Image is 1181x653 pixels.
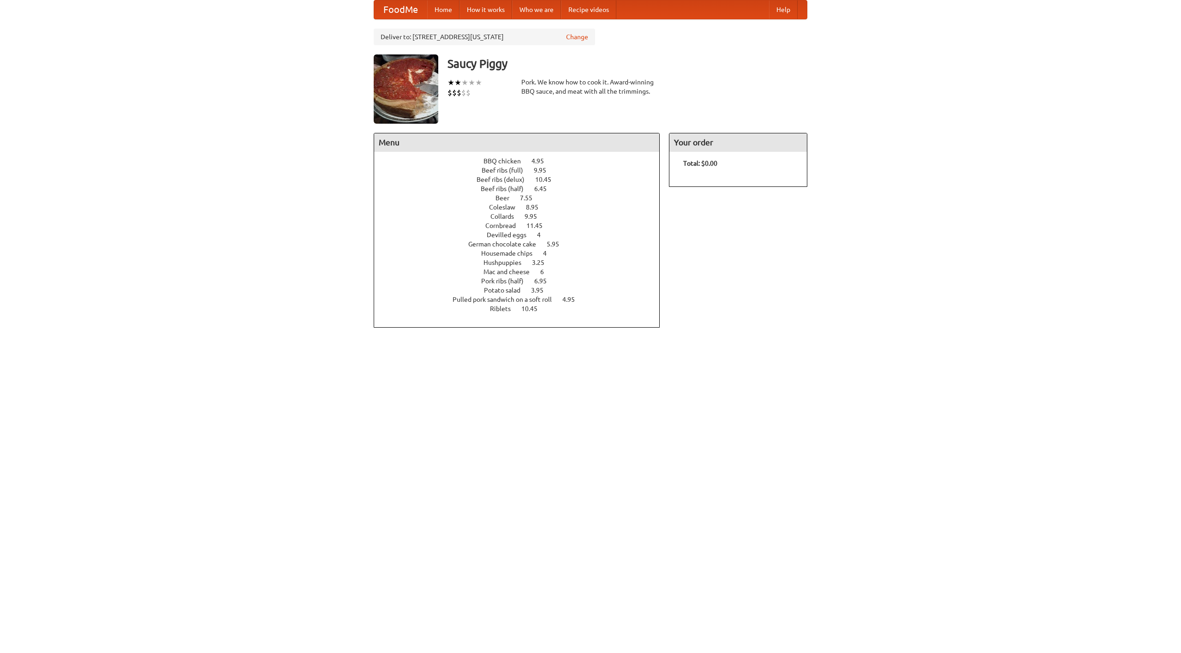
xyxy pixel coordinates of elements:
li: $ [452,88,457,98]
span: 9.95 [525,213,546,220]
span: Devilled eggs [487,231,536,239]
span: 4.95 [531,157,553,165]
span: 4 [543,250,556,257]
a: Beef ribs (delux) 10.45 [477,176,568,183]
a: Beer 7.55 [495,194,549,202]
li: $ [466,88,471,98]
a: Housemade chips 4 [481,250,564,257]
a: Beef ribs (half) 6.45 [481,185,564,192]
a: Help [769,0,798,19]
span: Mac and cheese [483,268,539,276]
div: Deliver to: [STREET_ADDRESS][US_STATE] [374,29,595,45]
a: Home [427,0,459,19]
a: How it works [459,0,512,19]
li: ★ [461,78,468,88]
span: 10.45 [535,176,561,183]
span: 8.95 [526,204,548,211]
a: Hushpuppies 3.25 [483,259,561,266]
span: 5.95 [547,240,568,248]
span: Hushpuppies [483,259,531,266]
span: Cornbread [485,222,525,229]
span: 4 [537,231,550,239]
h4: Your order [669,133,807,152]
a: Change [566,32,588,42]
a: Mac and cheese 6 [483,268,561,276]
h4: Menu [374,133,659,152]
li: $ [461,88,466,98]
li: $ [457,88,461,98]
li: $ [447,88,452,98]
span: BBQ chicken [483,157,530,165]
span: Beef ribs (delux) [477,176,534,183]
span: Housemade chips [481,250,542,257]
a: Collards 9.95 [490,213,554,220]
span: Beef ribs (half) [481,185,533,192]
span: 3.95 [531,287,553,294]
a: FoodMe [374,0,427,19]
span: 11.45 [526,222,552,229]
li: ★ [447,78,454,88]
span: 10.45 [521,305,547,312]
span: Beer [495,194,519,202]
a: Coleslaw 8.95 [489,204,555,211]
a: Cornbread 11.45 [485,222,560,229]
li: ★ [468,78,475,88]
li: ★ [475,78,482,88]
b: Total: $0.00 [683,160,717,167]
a: BBQ chicken 4.95 [483,157,561,165]
span: Beef ribs (full) [482,167,532,174]
a: Pork ribs (half) 6.95 [481,277,564,285]
span: 9.95 [534,167,555,174]
span: Potato salad [484,287,530,294]
a: Pulled pork sandwich on a soft roll 4.95 [453,296,592,303]
a: Devilled eggs 4 [487,231,558,239]
li: ★ [454,78,461,88]
a: Riblets 10.45 [490,305,555,312]
span: German chocolate cake [468,240,545,248]
span: 3.25 [532,259,554,266]
span: Collards [490,213,523,220]
span: Pork ribs (half) [481,277,533,285]
a: Who we are [512,0,561,19]
span: 6.95 [534,277,556,285]
span: Pulled pork sandwich on a soft roll [453,296,561,303]
span: Riblets [490,305,520,312]
a: Potato salad 3.95 [484,287,561,294]
img: angular.jpg [374,54,438,124]
span: Coleslaw [489,204,525,211]
div: Pork. We know how to cook it. Award-winning BBQ sauce, and meat with all the trimmings. [521,78,660,96]
a: Beef ribs (full) 9.95 [482,167,563,174]
span: 6.45 [534,185,556,192]
a: Recipe videos [561,0,616,19]
span: 6 [540,268,553,276]
h3: Saucy Piggy [447,54,807,73]
span: 4.95 [562,296,584,303]
a: German chocolate cake 5.95 [468,240,576,248]
span: 7.55 [520,194,542,202]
